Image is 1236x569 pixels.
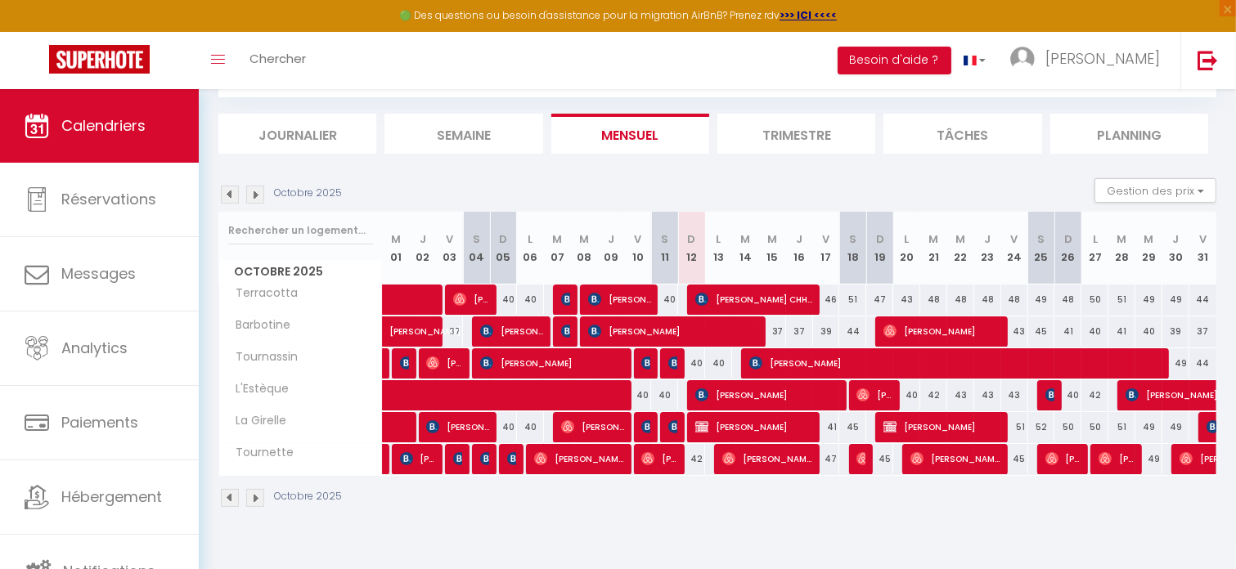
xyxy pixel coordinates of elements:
span: [PERSON_NAME] [1045,443,1081,474]
p: Octobre 2025 [274,489,342,504]
div: 50 [1054,412,1081,442]
div: 40 [1081,316,1108,347]
div: 48 [974,284,1001,315]
span: [PERSON_NAME] [1045,379,1054,410]
span: [PERSON_NAME] [668,347,677,379]
div: 40 [651,284,678,315]
span: [PERSON_NAME] [480,347,624,379]
strong: >>> ICI <<<< [780,8,837,22]
abbr: M [955,231,965,247]
span: [PERSON_NAME] [400,443,436,474]
span: [PERSON_NAME] [426,411,489,442]
th: 11 [651,212,678,284]
div: 49 [1135,412,1162,442]
span: Paiements [61,412,138,432]
th: 04 [463,212,490,284]
th: 08 [571,212,598,284]
span: [PERSON_NAME] [561,316,570,347]
div: 48 [1001,284,1028,315]
div: 48 [920,284,947,315]
th: 28 [1108,212,1135,284]
abbr: L [528,231,533,247]
img: logout [1198,50,1218,70]
div: 43 [893,284,920,315]
th: 13 [705,212,732,284]
span: [PERSON_NAME] [534,443,624,474]
div: 40 [1054,380,1081,410]
th: 03 [436,212,463,284]
div: 48 [1054,284,1081,315]
span: Calendriers [61,115,146,136]
abbr: V [1199,231,1207,247]
div: 44 [839,316,866,347]
span: [PERSON_NAME] [426,347,462,379]
div: 41 [813,412,840,442]
div: 43 [1001,380,1028,410]
div: 47 [866,284,893,315]
a: [PERSON_NAME] [383,316,410,347]
abbr: J [796,231,802,247]
span: Hébergement [61,486,162,507]
abbr: M [1144,231,1153,247]
th: 24 [1001,212,1028,284]
span: Tournassin [222,348,303,366]
li: Journalier [218,114,376,154]
div: 40 [893,380,920,410]
div: 42 [1081,380,1108,410]
th: 31 [1189,212,1216,284]
span: Réservations [61,189,156,209]
th: 05 [490,212,517,284]
div: 49 [1135,284,1162,315]
th: 18 [839,212,866,284]
div: 51 [1108,412,1135,442]
th: 23 [974,212,1001,284]
abbr: J [608,231,614,247]
li: Planning [1050,114,1208,154]
span: [PERSON_NAME] [453,443,462,474]
div: 51 [1001,412,1028,442]
abbr: L [716,231,721,247]
th: 10 [624,212,651,284]
abbr: M [552,231,562,247]
span: [PERSON_NAME] [668,411,677,442]
th: 12 [678,212,705,284]
span: [PERSON_NAME] [400,347,409,379]
span: Terracotta [222,284,303,302]
div: 40 [1135,316,1162,347]
span: [PERSON_NAME] CHHIENG [695,284,812,315]
th: 20 [893,212,920,284]
button: Besoin d'aide ? [838,47,951,74]
span: Tournette [222,444,299,462]
span: [PERSON_NAME] [507,443,516,474]
span: Le Wang [561,284,570,315]
abbr: S [1037,231,1045,247]
abbr: M [1117,231,1127,247]
th: 09 [598,212,625,284]
span: [PERSON_NAME] [856,443,865,474]
abbr: M [391,231,401,247]
span: [PERSON_NAME] [749,347,1163,379]
th: 21 [920,212,947,284]
div: 51 [839,284,866,315]
span: [PERSON_NAME] [588,316,759,347]
span: [PERSON_NAME] [641,443,677,474]
abbr: M [579,231,589,247]
th: 07 [544,212,571,284]
th: 30 [1162,212,1189,284]
abbr: S [661,231,668,247]
span: [PERSON_NAME] [561,411,624,442]
span: [PERSON_NAME] [883,411,1000,442]
div: 39 [813,316,840,347]
abbr: M [740,231,750,247]
div: 45 [1028,316,1055,347]
span: [PERSON_NAME] [389,307,465,338]
div: 45 [1001,444,1028,474]
span: [PERSON_NAME] [1045,48,1160,69]
img: Super Booking [49,45,150,74]
abbr: J [1172,231,1179,247]
span: Barbotine [222,316,295,334]
div: 47 [813,444,840,474]
div: 43 [974,380,1001,410]
abbr: D [499,231,507,247]
li: Tâches [883,114,1041,154]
